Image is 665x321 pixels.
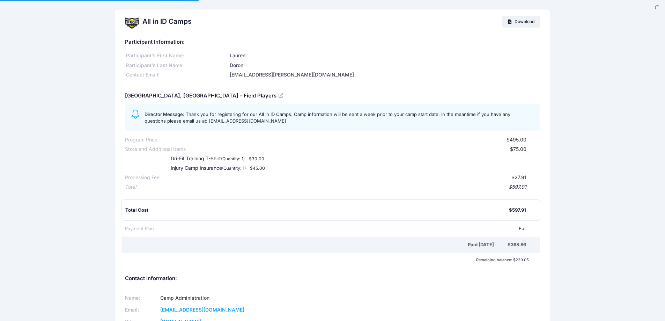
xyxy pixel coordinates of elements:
[508,241,526,248] div: $368.86
[250,166,265,171] small: $45.00
[136,183,527,191] div: $597.91
[125,207,509,214] div: Total Cost
[158,292,323,304] td: Camp Administration
[125,136,157,144] div: Program Price
[145,111,510,124] span: Thank you for registering for our All In ID Camps. Camp information will be sent a week prior to ...
[160,174,527,181] div: $27.91
[125,71,229,79] div: Contact Email:
[157,155,403,162] div: Dri-Fit Training T-Shirt
[145,111,184,117] span: Director Message:
[125,52,229,59] div: Participant's First Name:
[125,304,158,316] td: Email:
[154,225,527,232] div: Full
[222,166,246,171] small: (Quantity: 1)
[125,146,186,153] div: Store and Additional Items
[515,19,534,24] span: Download
[121,258,532,262] div: Remaining balance: $229.05
[507,137,526,143] span: $495.00
[126,241,508,248] div: Paid [DATE]
[125,292,158,304] td: Name:
[229,62,540,69] div: Doron
[125,93,285,99] h5: [GEOGRAPHIC_DATA], [GEOGRAPHIC_DATA] - Field Players
[125,174,160,181] div: Processing Fee
[509,207,526,214] div: $597.91
[279,92,284,99] a: View Registration Details
[157,165,403,172] div: Injury Camp Insurance
[249,156,264,161] small: $30.00
[125,62,229,69] div: Participant's Last Name:
[125,183,136,191] div: Total
[502,16,540,28] a: Download
[186,146,527,153] div: $75.00
[125,39,540,45] h5: Participant Information:
[229,71,540,79] div: [EMAIL_ADDRESS][PERSON_NAME][DOMAIN_NAME]
[221,156,245,161] small: (Quantity: 1)
[125,225,154,232] div: Payment Plan
[160,307,244,313] a: [EMAIL_ADDRESS][DOMAIN_NAME]
[125,276,540,282] h5: Contact Information:
[142,17,192,25] h2: All in ID Camps
[229,52,540,59] div: Lauren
